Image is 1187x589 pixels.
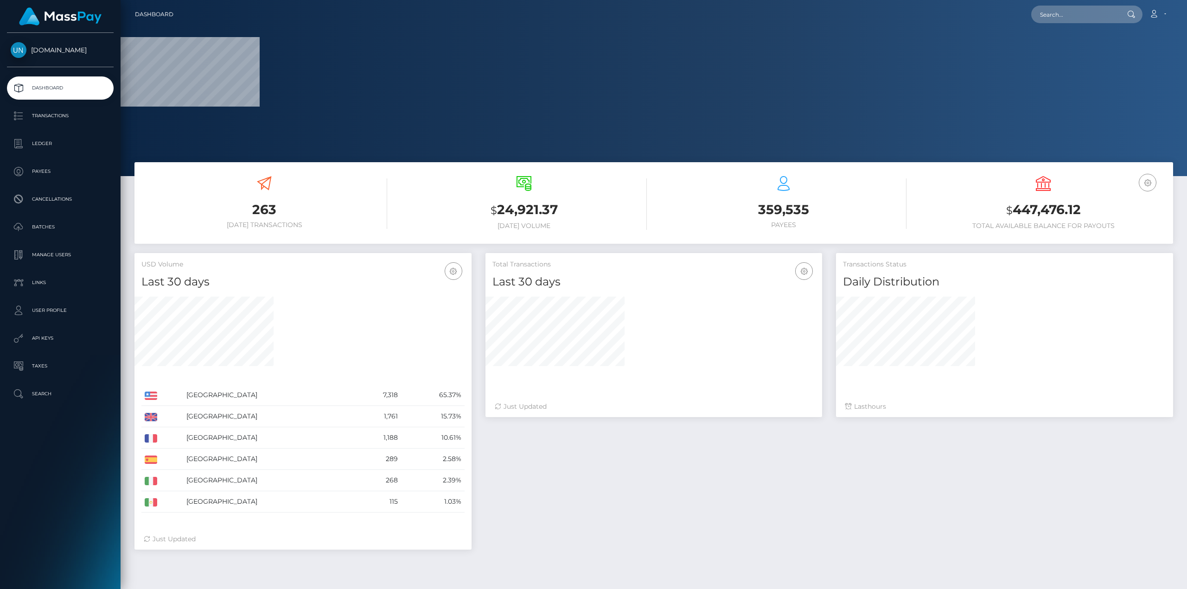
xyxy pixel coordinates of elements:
[7,327,114,350] a: API Keys
[11,248,110,262] p: Manage Users
[492,260,816,269] h5: Total Transactions
[11,192,110,206] p: Cancellations
[7,382,114,405] a: Search
[354,385,401,406] td: 7,318
[401,449,465,470] td: 2.58%
[354,406,401,427] td: 1,761
[354,470,401,491] td: 268
[11,359,110,373] p: Taxes
[141,221,387,229] h6: [DATE] Transactions
[1031,6,1118,23] input: Search...
[661,201,906,219] h3: 359,535
[843,274,1166,290] h4: Daily Distribution
[19,7,102,25] img: MassPay Logo
[145,413,157,421] img: GB.png
[401,491,465,513] td: 1.03%
[920,222,1166,230] h6: Total Available Balance for Payouts
[145,498,157,507] img: MX.png
[141,274,465,290] h4: Last 30 days
[183,491,354,513] td: [GEOGRAPHIC_DATA]
[144,534,462,544] div: Just Updated
[843,260,1166,269] h5: Transactions Status
[135,5,173,24] a: Dashboard
[495,402,813,412] div: Just Updated
[7,160,114,183] a: Payees
[7,46,114,54] span: [DOMAIN_NAME]
[7,188,114,211] a: Cancellations
[7,299,114,322] a: User Profile
[141,260,465,269] h5: USD Volume
[491,204,497,217] small: $
[401,470,465,491] td: 2.39%
[7,76,114,100] a: Dashboard
[354,491,401,513] td: 115
[354,427,401,449] td: 1,188
[11,42,26,58] img: Unlockt.me
[920,201,1166,220] h3: 447,476.12
[11,165,110,178] p: Payees
[401,201,647,220] h3: 24,921.37
[7,215,114,239] a: Batches
[7,132,114,155] a: Ledger
[11,220,110,234] p: Batches
[183,470,354,491] td: [GEOGRAPHIC_DATA]
[183,385,354,406] td: [GEOGRAPHIC_DATA]
[145,456,157,464] img: ES.png
[11,137,110,151] p: Ledger
[354,449,401,470] td: 289
[401,427,465,449] td: 10.61%
[7,355,114,378] a: Taxes
[141,201,387,219] h3: 263
[401,385,465,406] td: 65.37%
[11,109,110,123] p: Transactions
[661,221,906,229] h6: Payees
[11,81,110,95] p: Dashboard
[145,477,157,485] img: IT.png
[183,449,354,470] td: [GEOGRAPHIC_DATA]
[492,274,816,290] h4: Last 30 days
[1006,204,1013,217] small: $
[11,304,110,317] p: User Profile
[183,406,354,427] td: [GEOGRAPHIC_DATA]
[845,402,1164,412] div: Last hours
[7,271,114,294] a: Links
[401,222,647,230] h6: [DATE] Volume
[11,387,110,401] p: Search
[11,331,110,345] p: API Keys
[183,427,354,449] td: [GEOGRAPHIC_DATA]
[401,406,465,427] td: 15.73%
[11,276,110,290] p: Links
[7,243,114,266] a: Manage Users
[145,392,157,400] img: US.png
[7,104,114,127] a: Transactions
[145,434,157,443] img: FR.png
